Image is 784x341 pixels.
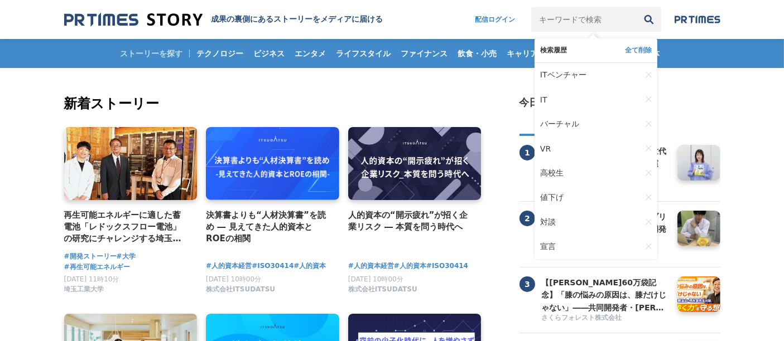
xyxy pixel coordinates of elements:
[540,210,641,235] a: 対談
[502,48,566,59] span: キャリア・教育
[520,145,535,160] span: 1
[290,48,330,59] span: エンタメ
[520,276,535,292] span: 3
[64,275,119,283] span: [DATE] 11時10分
[542,276,669,314] h3: 【[PERSON_NAME]60万袋記念】「膝の悩みの原因は、膝だけじゃない」――共同開発者・[PERSON_NAME]先生と語る、"歩く力"を守る想い【共同開発者対談】
[348,275,403,283] span: [DATE] 10時00分
[520,109,582,136] button: アクセス
[64,285,104,294] span: 埼玉工業大学
[464,7,527,32] a: 配信ログイン
[453,48,501,59] span: 飲食・小売
[348,288,417,296] a: 株式会社ITSUDATSU
[64,209,189,245] a: 再生可能エネルギーに適した蓄電池「レドックスフロー電池」の研究にチャレンジする埼玉工業大学
[192,39,248,68] a: テクノロジー
[540,168,564,178] span: 高校生
[331,39,395,68] a: ライフスタイル
[64,12,383,27] a: 成果の裏側にあるストーリーをメディアに届ける 成果の裏側にあるストーリーをメディアに届ける
[192,48,248,59] span: テクノロジー
[540,161,641,186] a: 高校生
[542,276,669,312] a: 【[PERSON_NAME]60万袋記念】「膝の悩みの原因は、膝だけじゃない」――共同開発者・[PERSON_NAME]先生と語る、"歩く力"を守る想い【共同開発者対談】
[252,261,294,271] a: #ISO30414
[520,96,650,109] h2: 今日のストーリーランキング
[540,242,556,252] span: 宣言
[206,261,252,271] a: #人的資本経営
[249,39,289,68] a: ビジネス
[540,95,547,104] span: IT
[426,261,468,271] a: #ISO30414
[206,285,275,294] span: 株式会社ITSUDATSU
[540,46,567,55] span: 検索履歴
[540,70,586,80] span: ITベンチャー
[206,275,261,283] span: [DATE] 10時00分
[64,12,203,27] img: 成果の裏側にあるストーリーをメディアに届ける
[520,211,535,226] span: 2
[348,209,473,233] a: 人的資本の“開示疲れ”が招く企業リスク ― 本質を問う時代へ
[531,7,637,32] input: キーワードで検索
[542,313,622,323] span: さくらフォレスト株式会社
[294,261,326,271] a: #人的資本
[540,235,641,259] a: 宣言
[540,137,641,161] a: VR
[625,46,652,55] button: 全て削除
[540,193,564,203] span: 値下げ
[64,251,117,262] a: #開発ストーリー
[290,39,330,68] a: エンタメ
[675,15,720,24] img: prtimes
[348,285,417,294] span: 株式会社ITSUDATSU
[396,48,452,59] span: ファイナンス
[540,144,551,153] span: VR
[540,87,641,112] a: IT
[211,14,383,25] h1: 成果の裏側にあるストーリーをメディアに届ける
[117,251,136,262] a: #大学
[348,261,394,271] a: #人的資本経営
[637,7,661,32] button: 検索
[64,262,130,272] a: #再生可能エネルギー
[540,186,641,210] a: 値下げ
[540,119,579,129] span: バーチャル
[394,261,426,271] a: #人的資本
[540,112,641,137] a: バーチャル
[502,39,566,68] a: キャリア・教育
[249,48,289,59] span: ビジネス
[64,94,484,114] h2: 新着ストーリー
[64,288,104,296] a: 埼玉工業大学
[542,313,669,324] a: さくらフォレスト株式会社
[206,288,275,296] a: 株式会社ITSUDATSU
[331,48,395,59] span: ライフスタイル
[540,217,556,227] span: 対談
[540,63,641,87] a: ITベンチャー
[206,209,330,245] a: 決算書よりも“人材決算書”を読め ― 見えてきた人的資本とROEの相関
[453,39,501,68] a: 飲食・小売
[396,39,452,68] a: ファイナンス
